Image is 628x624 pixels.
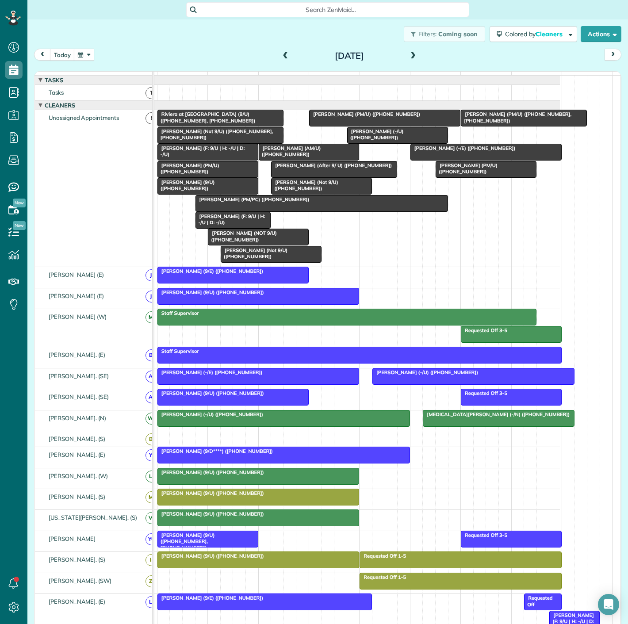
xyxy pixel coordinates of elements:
[157,268,264,274] span: [PERSON_NAME] (9/E) ([PHONE_NUMBER])
[34,49,51,61] button: prev
[157,511,264,517] span: [PERSON_NAME] (9/U) ([PHONE_NUMBER])
[47,372,111,379] span: [PERSON_NAME]. (SE)
[294,51,405,61] h2: [DATE]
[47,556,107,563] span: [PERSON_NAME]. (S)
[47,435,107,442] span: [PERSON_NAME]. (S)
[146,433,157,445] span: B(
[418,30,437,38] span: Filters:
[461,73,476,80] span: 3pm
[347,128,404,141] span: [PERSON_NAME] (-/U) ([PHONE_NUMBER])
[157,348,199,354] span: Staff Supervisor
[536,30,564,38] span: Cleaners
[146,371,157,383] span: A(
[258,145,321,157] span: [PERSON_NAME] (AM/U) ([PHONE_NUMBER])
[13,199,26,207] span: New
[208,73,228,80] span: 10am
[435,162,498,175] span: [PERSON_NAME] (PM/U) ([PHONE_NUMBER])
[359,574,406,580] span: Requested Off 1-5
[43,102,77,109] span: Cleaners
[47,577,113,584] span: [PERSON_NAME]. (SW)
[271,179,338,191] span: [PERSON_NAME] (Not 9/U) ([PHONE_NUMBER])
[562,73,578,80] span: 5pm
[13,221,26,230] span: New
[47,514,139,521] span: [US_STATE][PERSON_NAME]. (S)
[43,77,65,84] span: Tasks
[47,271,106,278] span: [PERSON_NAME] (E)
[271,162,392,168] span: [PERSON_NAME] (After 9/ U) ([PHONE_NUMBER])
[195,196,310,203] span: [PERSON_NAME] (PM/PC) ([PHONE_NUMBER])
[146,413,157,425] span: W(
[157,111,256,123] span: Riviera at [GEOGRAPHIC_DATA] (9/U) ([PHONE_NUMBER], [PHONE_NUMBER])
[146,87,157,99] span: T
[505,30,566,38] span: Colored by
[47,313,108,320] span: [PERSON_NAME] (W)
[372,369,479,375] span: [PERSON_NAME] (-/U) ([PHONE_NUMBER])
[359,553,406,559] span: Requested Off 1-5
[47,472,110,479] span: [PERSON_NAME]. (W)
[157,532,215,551] span: [PERSON_NAME] (9/U) ([PHONE_NUMBER], [PHONE_NUMBER])
[460,390,508,396] span: Requested Off 3-5
[146,575,157,587] span: Z(
[157,469,264,475] span: [PERSON_NAME] (9/U) ([PHONE_NUMBER])
[47,292,106,299] span: [PERSON_NAME] (E)
[309,73,328,80] span: 12pm
[146,449,157,461] span: Y(
[259,73,279,80] span: 11am
[47,451,107,458] span: [PERSON_NAME]. (E)
[157,145,245,157] span: [PERSON_NAME] (F: 9/U | H: -/U | D: -/U)
[410,145,516,151] span: [PERSON_NAME] (-/E) ([PHONE_NUMBER])
[207,230,277,242] span: [PERSON_NAME] (NOT 9/U) ([PHONE_NUMBER])
[146,112,157,124] span: !
[157,369,263,375] span: [PERSON_NAME] (-/E) ([PHONE_NUMBER])
[157,179,215,191] span: [PERSON_NAME] (9/U) ([PHONE_NUMBER])
[146,491,157,503] span: M(
[47,535,98,542] span: [PERSON_NAME]
[146,391,157,403] span: A(
[146,596,157,608] span: L(
[157,448,273,454] span: [PERSON_NAME] (9/D****) ([PHONE_NUMBER])
[157,595,264,601] span: [PERSON_NAME] (9/E) ([PHONE_NUMBER])
[422,411,570,417] span: [MEDICAL_DATA][PERSON_NAME] (-/N) ([PHONE_NUMBER])
[47,393,111,400] span: [PERSON_NAME]. (SE)
[460,111,571,123] span: [PERSON_NAME] (PM/U) ([PHONE_NUMBER], [PHONE_NUMBER])
[157,289,264,295] span: [PERSON_NAME] (9/U) ([PHONE_NUMBER])
[47,598,107,605] span: [PERSON_NAME]. (E)
[157,310,199,316] span: Staff Supervisor
[598,594,619,615] div: Open Intercom Messenger
[146,311,157,323] span: M(
[157,390,264,396] span: [PERSON_NAME] (9/U) ([PHONE_NUMBER])
[309,111,421,117] span: [PERSON_NAME] (PM/U) ([PHONE_NUMBER])
[47,493,107,500] span: [PERSON_NAME]. (S)
[410,73,426,80] span: 2pm
[47,351,107,358] span: [PERSON_NAME]. (E)
[360,73,375,80] span: 1pm
[157,73,174,80] span: 9am
[157,162,219,175] span: [PERSON_NAME] (PM/U) ([PHONE_NUMBER])
[605,49,621,61] button: next
[47,414,108,421] span: [PERSON_NAME]. (N)
[157,411,264,417] span: [PERSON_NAME] (-/U) ([PHONE_NUMBER])
[460,532,508,538] span: Requested Off 3-5
[146,471,157,482] span: L(
[47,114,121,121] span: Unassigned Appointments
[146,533,157,545] span: YC
[146,554,157,566] span: I(
[512,73,527,80] span: 4pm
[195,213,265,226] span: [PERSON_NAME] (F: 9/U | H: -/U | D: -/U)
[157,490,264,496] span: [PERSON_NAME] (9/U) ([PHONE_NUMBER])
[50,49,75,61] button: today
[146,291,157,302] span: J(
[490,26,577,42] button: Colored byCleaners
[157,553,264,559] span: [PERSON_NAME] (9/U) ([PHONE_NUMBER])
[460,327,508,333] span: Requested Off 3-5
[146,349,157,361] span: B(
[220,247,287,260] span: [PERSON_NAME] (Not 9/U) ([PHONE_NUMBER])
[157,128,273,141] span: [PERSON_NAME] (Not 9/U) ([PHONE_NUMBER], [PHONE_NUMBER])
[146,512,157,524] span: V(
[438,30,478,38] span: Coming soon
[47,89,65,96] span: Tasks
[581,26,621,42] button: Actions
[146,269,157,281] span: J(
[524,595,552,607] span: Requested Off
